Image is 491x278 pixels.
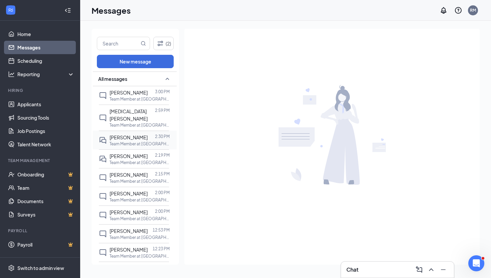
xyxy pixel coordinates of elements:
p: 2:15 PM [155,171,170,177]
svg: Collapse [64,7,71,14]
div: RM [470,7,476,13]
div: Payroll [8,228,73,234]
p: Team Member at [GEOGRAPHIC_DATA][PERSON_NAME] [110,178,170,184]
button: ChevronUp [426,264,437,275]
svg: Minimize [439,266,447,274]
div: Team Management [8,158,73,163]
span: [PERSON_NAME] [110,134,148,140]
h3: Chat [346,266,358,273]
svg: SmallChevronUp [163,75,171,83]
span: [PERSON_NAME] [110,90,148,96]
a: DocumentsCrown [17,194,74,208]
a: Messages [17,41,74,54]
svg: DoubleChat [99,136,107,144]
svg: WorkstreamLogo [7,7,14,13]
a: Sourcing Tools [17,111,74,124]
button: Filter (2) [153,37,174,50]
a: Scheduling [17,54,74,67]
span: [MEDICAL_DATA][PERSON_NAME] [110,108,148,122]
p: Team Member at [GEOGRAPHIC_DATA][PERSON_NAME] [110,122,170,128]
button: Minimize [438,264,449,275]
svg: Settings [8,265,15,271]
p: Team Member at [GEOGRAPHIC_DATA][PERSON_NAME] [110,235,170,240]
span: [PERSON_NAME] [110,247,148,253]
svg: ChatInactive [99,92,107,100]
p: Team Member at [GEOGRAPHIC_DATA][PERSON_NAME] [110,141,170,147]
svg: ChatInactive [99,174,107,182]
p: Team Member at [GEOGRAPHIC_DATA][PERSON_NAME] [110,216,170,222]
div: Hiring [8,88,73,93]
p: 3:00 PM [155,89,170,95]
p: 2:59 PM [155,108,170,113]
svg: ChatInactive [99,211,107,219]
p: Team Member at [GEOGRAPHIC_DATA][PERSON_NAME] [110,253,170,259]
span: [PERSON_NAME] [110,153,148,159]
span: All messages [98,76,127,82]
svg: MagnifyingGlass [141,41,146,46]
p: Team Member at [GEOGRAPHIC_DATA][PERSON_NAME] [110,197,170,203]
a: Home [17,27,74,41]
svg: ChatInactive [99,192,107,200]
div: Switch to admin view [17,265,64,271]
p: Team Member at [GEOGRAPHIC_DATA][PERSON_NAME] [110,160,170,165]
p: 2:00 PM [155,208,170,214]
h1: Messages [92,5,131,16]
span: [PERSON_NAME] [110,190,148,196]
svg: ComposeMessage [415,266,423,274]
span: [PERSON_NAME] [110,172,148,178]
svg: Notifications [440,6,448,14]
span: [PERSON_NAME] [110,209,148,215]
input: Search [97,37,139,50]
p: Team Member at [GEOGRAPHIC_DATA][PERSON_NAME] [110,96,170,102]
svg: DoubleChat [99,155,107,163]
p: 12:53 PM [153,227,170,233]
p: 2:00 PM [155,190,170,195]
button: ComposeMessage [414,264,425,275]
a: Job Postings [17,124,74,138]
a: OnboardingCrown [17,168,74,181]
a: Talent Network [17,138,74,151]
svg: ChatInactive [99,230,107,238]
a: TeamCrown [17,181,74,194]
p: 2:19 PM [155,152,170,158]
div: Reporting [17,71,75,78]
p: 2:30 PM [155,134,170,139]
svg: Filter [156,39,164,47]
button: New message [97,55,174,68]
svg: ChatInactive [99,249,107,257]
svg: QuestionInfo [454,6,462,14]
iframe: Intercom live chat [468,255,484,271]
span: [PERSON_NAME] [110,228,148,234]
a: PayrollCrown [17,238,74,251]
a: Applicants [17,98,74,111]
svg: Analysis [8,71,15,78]
svg: ChatInactive [99,114,107,122]
a: SurveysCrown [17,208,74,221]
p: 12:23 PM [153,246,170,252]
svg: ChevronUp [427,266,435,274]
